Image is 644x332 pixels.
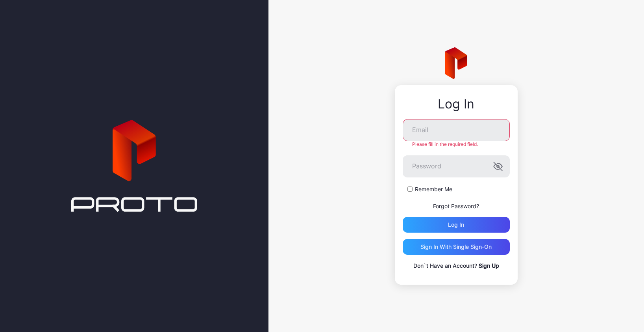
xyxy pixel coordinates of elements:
a: Sign Up [479,262,499,269]
div: Sign in With Single Sign-On [420,244,492,250]
p: Don`t Have an Account? [403,261,510,270]
a: Forgot Password? [433,203,479,209]
label: Remember Me [415,185,452,193]
input: Password [403,155,510,177]
div: Log in [448,222,464,228]
button: Password [493,162,503,171]
button: Sign in With Single Sign-On [403,239,510,255]
div: Please fill in the required field. [403,141,510,147]
div: Log In [403,97,510,111]
input: Email [403,119,510,141]
button: Log in [403,217,510,233]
